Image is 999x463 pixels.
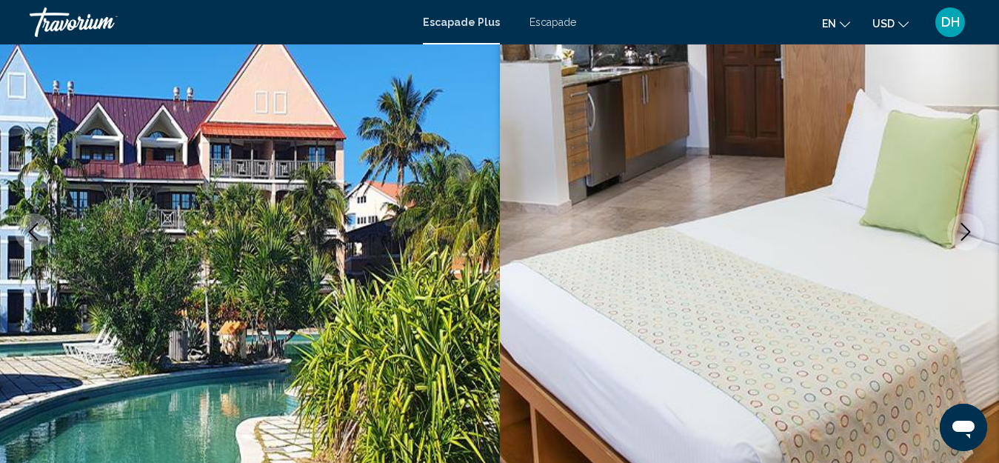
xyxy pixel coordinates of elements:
[947,213,984,250] button: Next image
[529,16,576,28] a: Escapade
[872,18,895,30] font: USD
[15,213,52,250] button: Previous image
[940,404,987,451] iframe: Buton lansare fereastră mesagerie
[822,18,836,30] font: en
[423,16,500,28] a: Escapade Plus
[30,7,408,37] a: Travorium
[931,7,969,38] button: Meniu utilizator
[822,13,850,34] button: Schimbați limba
[872,13,909,34] button: Schimbați moneda
[941,14,960,30] font: DH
